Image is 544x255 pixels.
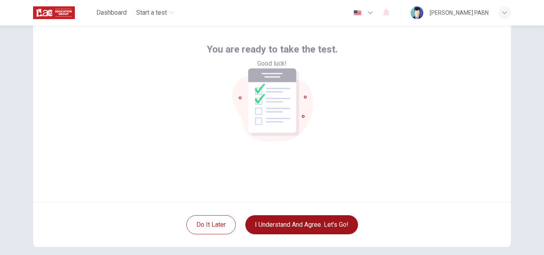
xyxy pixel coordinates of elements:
[136,8,167,18] span: Start a test
[411,6,423,19] img: Profile picture
[93,6,130,20] button: Dashboard
[245,215,358,234] button: I understand and agree. Let’s go!
[33,5,75,21] img: ILAC logo
[257,59,287,68] span: Good luck!
[33,5,93,21] a: ILAC logo
[430,8,489,18] div: [PERSON_NAME] PABN
[186,215,236,234] button: Do it later
[352,10,362,16] img: en
[207,43,338,56] span: You are ready to take the test.
[133,6,177,20] button: Start a test
[96,8,127,18] span: Dashboard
